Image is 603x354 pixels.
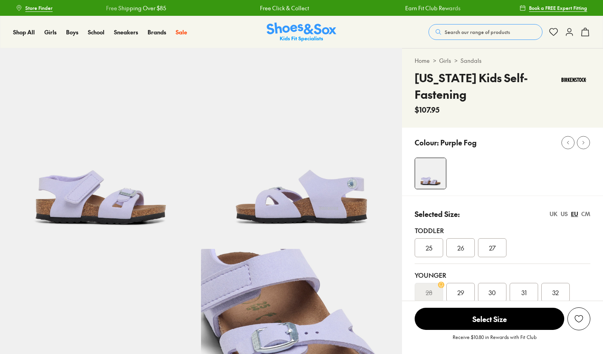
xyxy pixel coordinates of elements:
[415,158,446,189] img: 4-517094_1
[415,56,430,65] a: Home
[66,28,78,36] a: Boys
[415,56,590,65] div: > >
[88,28,104,36] a: School
[267,23,336,42] a: Shoes & Sox
[148,28,166,36] a: Brands
[453,333,537,348] p: Receive $10.80 in Rewards with Fit Club
[16,1,53,15] a: Store Finder
[415,307,564,330] button: Select Size
[415,137,439,148] p: Colour:
[552,288,559,297] span: 32
[567,307,590,330] button: Add to Wishlist
[557,70,590,90] img: Vendor logo
[415,104,440,115] span: $107.95
[415,209,460,219] p: Selected Size:
[571,210,578,218] div: EU
[489,288,496,297] span: 30
[457,243,464,252] span: 26
[429,24,542,40] button: Search our range of products
[521,288,527,297] span: 31
[106,4,166,12] a: Free Shipping Over $85
[415,270,590,280] div: Younger
[260,4,309,12] a: Free Click & Collect
[13,28,35,36] a: Shop All
[445,28,510,36] span: Search our range of products
[461,56,482,65] a: Sandals
[550,210,557,218] div: UK
[439,56,451,65] a: Girls
[581,210,590,218] div: CM
[176,28,187,36] a: Sale
[457,288,464,297] span: 29
[520,1,587,15] a: Book a FREE Expert Fitting
[114,28,138,36] a: Sneakers
[415,226,590,235] div: Toddler
[489,243,496,252] span: 27
[25,4,53,11] span: Store Finder
[426,288,432,297] s: 28
[415,70,557,103] h4: [US_STATE] Kids Self-Fastening
[415,308,564,330] span: Select Size
[561,210,568,218] div: US
[405,4,460,12] a: Earn Fit Club Rewards
[267,23,336,42] img: SNS_Logo_Responsive.svg
[529,4,587,11] span: Book a FREE Expert Fitting
[440,137,477,148] p: Purple Fog
[201,48,402,249] img: 5-517095_1
[426,243,432,252] span: 25
[44,28,57,36] a: Girls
